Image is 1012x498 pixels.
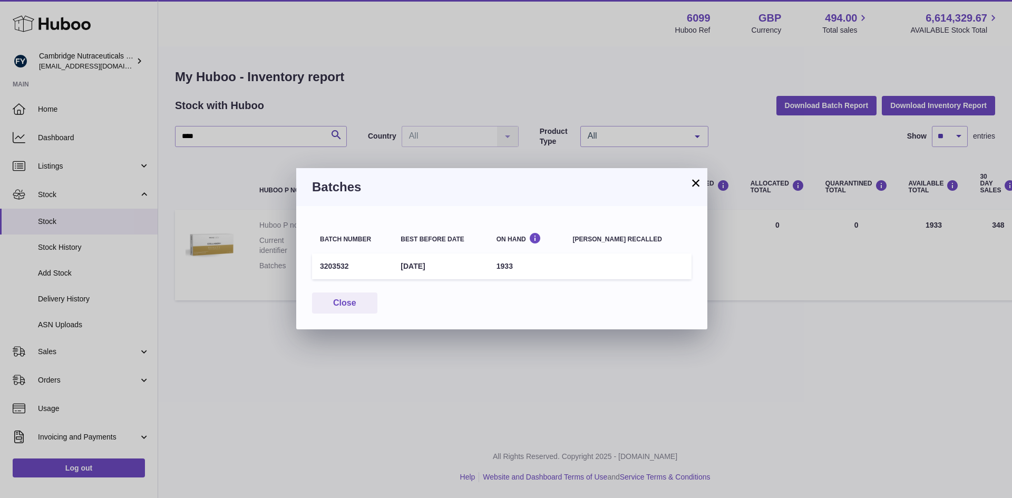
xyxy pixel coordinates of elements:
div: Batch number [320,236,385,243]
td: [DATE] [393,253,488,279]
h3: Batches [312,179,692,196]
button: Close [312,292,377,314]
div: [PERSON_NAME] recalled [573,236,684,243]
div: Best before date [401,236,480,243]
div: On Hand [497,232,557,242]
td: 1933 [489,253,565,279]
button: × [689,177,702,189]
td: 3203532 [312,253,393,279]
